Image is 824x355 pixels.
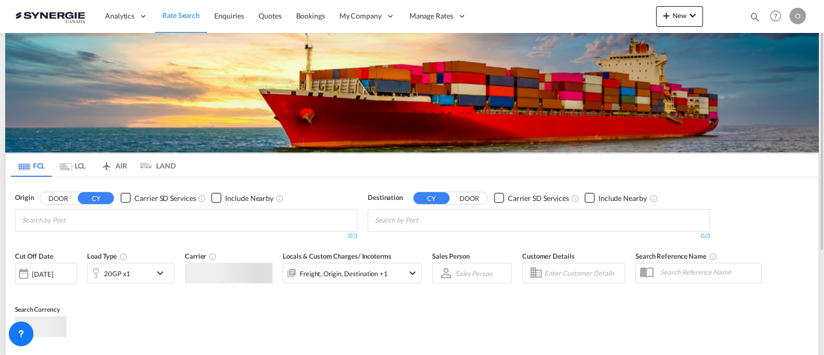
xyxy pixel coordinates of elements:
[283,252,391,260] span: Locals & Custom Charges
[358,252,391,260] span: / Incoterms
[789,8,806,24] div: O
[686,9,699,22] md-icon: icon-chevron-down
[300,266,388,281] div: Freight Origin Destination Factory Stuffing
[650,194,658,202] md-icon: Unchecked: Ignores neighbouring ports when fetching rates.Checked : Includes neighbouring ports w...
[571,194,579,202] md-icon: Unchecked: Search for CY (Container Yard) services for all selected carriers.Checked : Search for...
[259,11,281,20] span: Quotes
[15,232,357,241] div: 0/3
[709,252,717,261] md-icon: Your search will be saved by the below given name
[660,9,673,22] md-icon: icon-plus 400-fg
[100,160,113,167] md-icon: icon-airplane
[598,193,647,204] div: Include Nearby
[225,193,273,204] div: Include Nearby
[339,11,382,21] span: My Company
[368,193,403,203] span: Destination
[134,154,176,177] md-tab-item: LAND
[134,193,196,204] div: Carrier SD Services
[78,192,114,204] button: CY
[209,252,217,261] md-icon: The selected Trucker/Carrierwill be displayed in the rate results If the rates are from another f...
[375,212,473,229] input: Chips input.
[655,264,761,280] input: Search Reference Name
[544,265,622,281] input: Enter Customer Details
[121,193,196,204] md-checkbox: Checkbox No Ink
[373,210,477,229] md-chips-wrap: Chips container with autocompletion. Enter the text area, type text to search, and then use the u...
[15,5,85,28] img: 1f56c880d42311ef80fc7dca854c8e59.png
[636,252,717,260] span: Search Reference Name
[15,263,77,284] div: [DATE]
[11,154,52,177] md-tab-item: FCL
[749,11,761,23] md-icon: icon-magnify
[87,263,175,283] div: 20GP x1icon-chevron-down
[494,193,569,204] md-checkbox: Checkbox No Ink
[522,252,574,260] span: Customer Details
[454,266,493,281] md-select: Sales Person
[32,269,53,279] div: [DATE]
[162,11,200,20] span: Rate Search
[104,266,130,281] div: 20GP x1
[15,306,60,313] span: Search Currency
[276,194,284,202] md-icon: Unchecked: Ignores neighbouring ports when fetching rates.Checked : Includes neighbouring ports w...
[15,283,23,297] md-datepicker: Select
[406,267,419,279] md-icon: icon-chevron-down
[660,11,699,20] span: New
[749,11,761,27] div: icon-magnify
[87,252,128,260] span: Load Type
[11,154,176,177] md-pagination-wrapper: Use the left and right arrow keys to navigate between tabs
[767,7,784,25] span: Help
[508,193,569,204] div: Carrier SD Services
[15,193,33,203] span: Origin
[105,11,134,21] span: Analytics
[52,154,93,177] md-tab-item: LCL
[21,210,124,229] md-chips-wrap: Chips container with autocompletion. Enter the text area, type text to search, and then use the u...
[585,193,647,204] md-checkbox: Checkbox No Ink
[211,193,273,204] md-checkbox: Checkbox No Ink
[767,7,789,26] div: Help
[5,33,819,153] img: LCL+%26+FCL+BACKGROUND.png
[656,6,703,27] button: icon-plus 400-fgNewicon-chevron-down
[154,267,171,279] md-icon: icon-chevron-down
[414,192,450,204] button: CY
[283,263,422,283] div: Freight Origin Destination Factory Stuffingicon-chevron-down
[40,192,76,204] button: DOOR
[198,194,206,202] md-icon: Unchecked: Search for CY (Container Yard) services for all selected carriers.Checked : Search for...
[451,192,487,204] button: DOOR
[296,11,325,20] span: Bookings
[93,154,134,177] md-tab-item: AIR
[15,252,54,260] span: Cut Off Date
[432,252,470,260] span: Sales Person
[119,252,128,261] md-icon: icon-information-outline
[185,252,217,260] span: Carrier
[409,11,453,21] span: Manage Rates
[22,212,120,229] input: Chips input.
[214,11,244,20] span: Enquiries
[368,232,710,241] div: 0/3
